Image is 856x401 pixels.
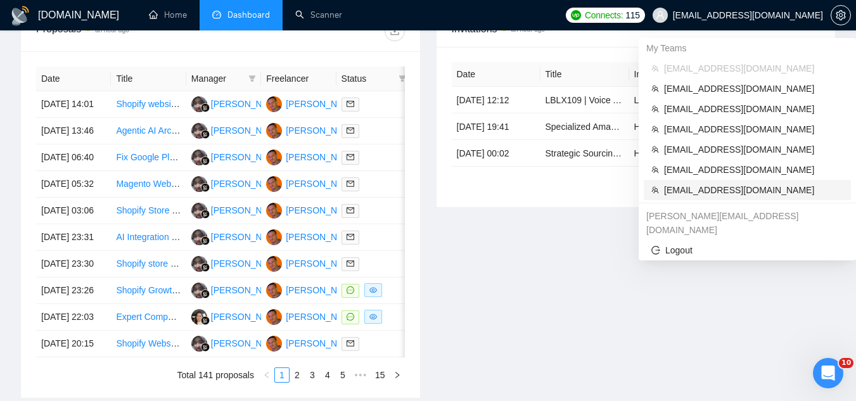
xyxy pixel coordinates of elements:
div: [PERSON_NAME] Ayra [211,336,304,350]
th: Invitation Letter [629,62,718,87]
a: JP[PERSON_NAME] [PERSON_NAME] [266,338,434,348]
td: [DATE] 23:31 [36,224,111,251]
span: team [651,65,659,72]
li: Previous Page [259,367,274,383]
li: Next Page [390,367,405,383]
div: [PERSON_NAME] [PERSON_NAME] [286,150,434,164]
a: NF[PERSON_NAME] Ayra [191,338,304,348]
div: [PERSON_NAME] [PERSON_NAME] [286,177,434,191]
span: 115 [625,8,639,22]
a: NF[PERSON_NAME] Ayra [191,231,304,241]
img: NF [191,123,207,139]
a: Shopify Website Development for Small Business [116,338,310,348]
img: JP [266,283,282,298]
img: gigradar-bm.png [201,156,210,165]
img: LA [191,309,207,325]
span: mail [347,207,354,214]
a: JP[PERSON_NAME] [PERSON_NAME] [266,125,434,135]
li: 5 [335,367,350,383]
a: NF[PERSON_NAME] Ayra [191,151,304,162]
td: [DATE] 14:01 [36,91,111,118]
td: Specialized Amazon Growth & Shopify Marketplace Sync Project [540,113,629,140]
div: [PERSON_NAME] [PERSON_NAME] [286,203,434,217]
span: team [651,125,659,133]
button: left [259,367,274,383]
span: team [651,146,659,153]
span: mail [347,233,354,241]
span: mail [347,180,354,188]
span: dashboard [212,10,221,19]
img: logo [10,6,30,26]
td: [DATE] 00:02 [452,140,540,167]
th: Date [452,62,540,87]
div: [PERSON_NAME] [PERSON_NAME] [286,124,434,137]
th: Freelancer [261,67,336,91]
a: Agentic AI Architect/Consultant [116,125,237,136]
div: [PERSON_NAME] Ayra [211,177,304,191]
button: download [385,21,405,41]
img: upwork-logo.png [571,10,581,20]
img: gigradar-bm.png [201,263,210,272]
img: NF [191,229,207,245]
span: 10 [839,358,853,368]
span: mail [347,100,354,108]
img: gigradar-bm.png [201,130,210,139]
li: Next 5 Pages [350,367,371,383]
td: Shopify Growth Partner Needed (High Commission / Profit Split) [111,277,186,304]
span: mail [347,340,354,347]
span: filter [396,69,409,88]
td: [DATE] 13:46 [36,118,111,144]
a: LBLX109 | Voice Actor for AI Training (in studio) [546,95,732,105]
li: 1 [274,367,290,383]
span: team [651,166,659,174]
iframe: Intercom live chat [813,358,843,388]
td: LBLX109 | Voice Actor for AI Training (in studio) [540,87,629,113]
a: NF[PERSON_NAME] Ayra [191,178,304,188]
span: setting [831,10,850,20]
button: right [390,367,405,383]
a: NF[PERSON_NAME] Ayra [191,258,304,268]
a: NF[PERSON_NAME] Ayra [191,125,304,135]
div: [PERSON_NAME] Ayra [211,97,304,111]
a: Specialized Amazon Growth & Shopify Marketplace Sync Project [546,122,800,132]
a: JP[PERSON_NAME] [PERSON_NAME] [266,151,434,162]
span: Dashboard [227,10,270,20]
span: message [347,313,354,321]
span: ••• [350,367,371,383]
a: Magento Website Maintenance and Security Expert Needed [116,179,352,189]
a: JP[PERSON_NAME] [PERSON_NAME] [266,284,434,295]
img: NF [191,283,207,298]
span: mail [347,127,354,134]
a: JP[PERSON_NAME] [PERSON_NAME] [266,311,434,321]
span: Logout [651,243,843,257]
span: [EMAIL_ADDRESS][DOMAIN_NAME] [664,122,843,136]
td: Shopify store builder [111,251,186,277]
li: 15 [371,367,390,383]
span: Manager [191,72,243,86]
th: Manager [186,67,261,91]
td: Expert Computer Vision, Teaching AI Model [111,304,186,331]
img: JP [266,123,282,139]
th: Date [36,67,111,91]
img: NF [191,336,207,352]
span: right [393,371,401,379]
td: AI Integration Specialist [111,224,186,251]
td: [DATE] 22:03 [36,304,111,331]
td: Shopify Store Setup Expert Needed [111,198,186,224]
td: Shopify website development and Shopify Template Modifying &Full Stack [111,91,186,118]
td: [DATE] 05:32 [36,171,111,198]
td: [DATE] 23:26 [36,277,111,304]
td: [DATE] 03:06 [36,198,111,224]
a: LA[PERSON_NAME] [191,311,284,321]
img: NF [191,203,207,219]
div: [PERSON_NAME] [PERSON_NAME] [286,336,434,350]
a: JP[PERSON_NAME] [PERSON_NAME] [266,178,434,188]
img: JP [266,150,282,165]
span: filter [246,69,259,88]
div: [PERSON_NAME] Ayra [211,203,304,217]
span: download [385,26,404,36]
img: NF [191,176,207,192]
div: My Teams [639,38,856,58]
img: gigradar-bm.png [201,103,210,112]
div: [PERSON_NAME] [PERSON_NAME] [286,257,434,271]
